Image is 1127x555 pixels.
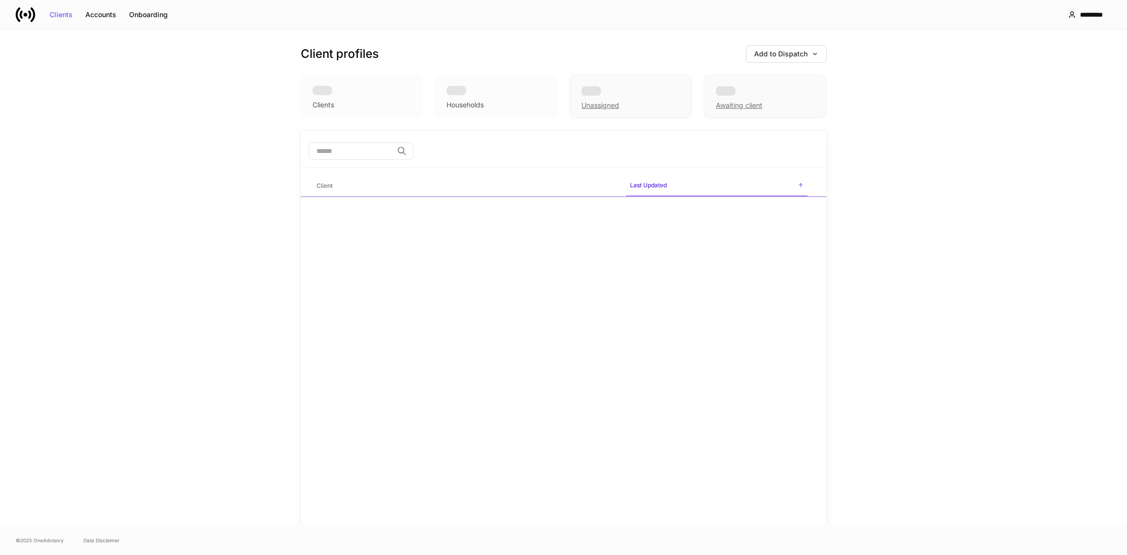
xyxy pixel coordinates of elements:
div: Awaiting client [704,75,826,119]
button: Clients [43,7,79,23]
a: Data Disclaimer [83,536,120,544]
span: Last Updated [626,176,808,197]
div: Awaiting client [716,101,762,110]
div: Onboarding [129,11,168,18]
span: Client [313,176,618,196]
div: Unassigned [569,75,692,119]
button: Onboarding [123,7,174,23]
div: Unassigned [581,101,619,110]
h6: Last Updated [630,180,667,190]
button: Accounts [79,7,123,23]
h6: Client [316,181,333,190]
span: © 2025 OneAdvisory [16,536,64,544]
h3: Client profiles [301,46,379,62]
div: Clients [50,11,73,18]
button: Add to Dispatch [746,45,827,63]
div: Accounts [85,11,116,18]
div: Add to Dispatch [754,50,818,57]
div: Clients [313,100,334,110]
div: Households [446,100,484,110]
